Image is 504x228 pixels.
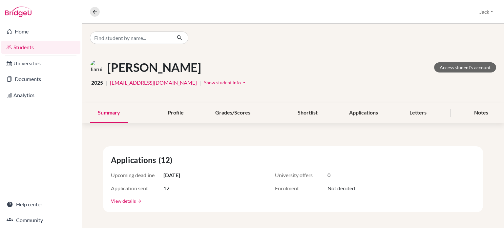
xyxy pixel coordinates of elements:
[5,7,31,17] img: Bridge-U
[163,171,180,179] span: [DATE]
[204,80,241,85] span: Show student info
[107,60,201,74] h1: [PERSON_NAME]
[327,184,355,192] span: Not decided
[106,79,107,87] span: |
[402,103,434,123] div: Letters
[158,154,175,166] span: (12)
[111,197,136,204] a: View details
[1,73,80,86] a: Documents
[160,103,192,123] div: Profile
[434,62,496,73] a: Access student's account
[204,77,248,88] button: Show student infoarrow_drop_down
[327,171,330,179] span: 0
[1,214,80,227] a: Community
[199,79,201,87] span: |
[111,154,158,166] span: Applications
[1,41,80,54] a: Students
[466,103,496,123] div: Notes
[207,103,258,123] div: Grades/Scores
[290,103,325,123] div: Shortlist
[111,184,163,192] span: Application sent
[110,79,197,87] a: [EMAIL_ADDRESS][DOMAIN_NAME]
[90,31,171,44] input: Find student by name...
[1,198,80,211] a: Help center
[136,199,142,203] a: arrow_forward
[241,79,247,86] i: arrow_drop_down
[1,25,80,38] a: Home
[90,60,105,75] img: Jiarui WANG's avatar
[91,79,103,87] span: 2025
[163,184,169,192] span: 12
[1,57,80,70] a: Universities
[275,184,327,192] span: Enrolment
[476,6,496,18] button: Jack
[90,103,128,123] div: Summary
[111,171,163,179] span: Upcoming deadline
[1,89,80,102] a: Analytics
[275,171,327,179] span: University offers
[341,103,386,123] div: Applications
